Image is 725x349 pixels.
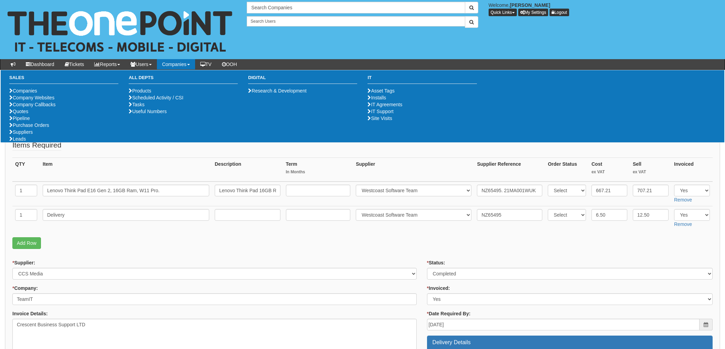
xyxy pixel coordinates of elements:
button: Quick Links [489,9,517,16]
input: Search Users [247,16,465,26]
a: Logout [550,9,569,16]
a: Remove [674,221,692,227]
a: OOH [217,59,242,69]
a: Company Callbacks [9,102,56,107]
th: Description [212,158,283,182]
a: TV [195,59,217,69]
label: Supplier: [12,259,35,266]
th: Invoiced [671,158,713,182]
b: [PERSON_NAME] [510,2,550,8]
th: Term [283,158,353,182]
a: Pipeline [9,116,30,121]
label: Invoiced: [427,285,450,292]
div: Welcome, [483,2,725,16]
th: Supplier [353,158,474,182]
h3: IT [367,75,477,84]
a: Reports [89,59,125,69]
h3: Digital [248,75,357,84]
a: Purchase Orders [9,122,49,128]
input: Search Companies [247,2,465,13]
th: Item [40,158,212,182]
th: QTY [12,158,40,182]
a: Asset Tags [367,88,394,94]
a: Remove [674,197,692,203]
legend: Items Required [12,140,61,151]
small: ex VAT [633,169,669,175]
label: Company: [12,285,38,292]
small: ex VAT [591,169,627,175]
a: Products [129,88,151,94]
th: Sell [630,158,671,182]
a: Quotes [9,109,28,114]
a: Users [125,59,157,69]
a: Leads [9,136,26,142]
a: Useful Numbers [129,109,167,114]
h3: Sales [9,75,118,84]
a: Tasks [129,102,145,107]
a: Site Visits [367,116,392,121]
a: Company Websites [9,95,54,100]
a: Add Row [12,237,41,249]
a: Research & Development [248,88,307,94]
label: Date Required By: [427,310,471,317]
a: Tickets [60,59,89,69]
a: IT Support [367,109,393,114]
a: Dashboard [21,59,60,69]
label: Invoice Details: [12,310,48,317]
h3: Delivery Details [433,339,707,346]
a: IT Agreements [367,102,402,107]
th: Cost [589,158,630,182]
h3: All Depts [129,75,238,84]
th: Order Status [545,158,589,182]
label: Status: [427,259,445,266]
a: Scheduled Activity / CSI [129,95,183,100]
a: Suppliers [9,129,33,135]
small: In Months [286,169,351,175]
a: My Settings [518,9,548,16]
a: Installs [367,95,386,100]
th: Supplier Reference [474,158,545,182]
a: Companies [157,59,195,69]
a: Companies [9,88,37,94]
